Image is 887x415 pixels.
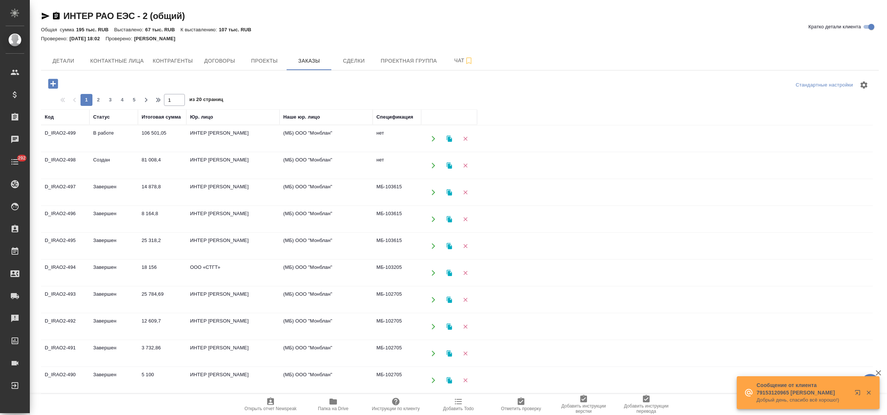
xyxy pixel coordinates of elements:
span: Контрагенты [153,56,193,66]
td: Создан [89,153,138,179]
button: Удалить [458,346,473,361]
span: Проектная группа [381,56,437,66]
p: Сообщение от клиента 79153120965 [PERSON_NAME] [757,381,850,396]
td: 3 732,86 [138,340,186,367]
button: Открыть отчет Newspeak [239,394,302,415]
button: Инструкции по клиенту [364,394,427,415]
button: Удалить [458,372,473,388]
p: 195 тыс. RUB [76,27,114,32]
td: нет [373,126,421,152]
span: Кратко детали клиента [808,23,861,31]
p: 107 тыс. RUB [219,27,257,32]
a: ИНТЕР РАО ЕЭС - 2 (общий) [63,11,185,21]
div: Наше юр. лицо [283,113,320,121]
span: Отметить проверку [501,406,541,411]
td: (МБ) ООО "Монблан" [280,260,373,286]
span: 292 [13,154,30,162]
button: Удалить [458,158,473,173]
td: 25 784,69 [138,287,186,313]
span: 3 [104,96,116,104]
td: D_IRAO2-490 [41,367,89,393]
button: Удалить [458,238,473,254]
button: Добавить инструкции верстки [552,394,615,415]
p: Выставлено: [114,27,145,32]
td: D_IRAO2-499 [41,126,89,152]
button: Открыть [426,158,441,173]
span: Чат [446,56,482,65]
td: D_IRAO2-492 [41,314,89,340]
td: 12 609,7 [138,314,186,340]
div: Спецификация [376,113,413,121]
p: Общая сумма [41,27,76,32]
td: нет [373,153,421,179]
button: 3 [104,94,116,106]
button: Клонировать [442,372,457,388]
td: D_IRAO2-494 [41,260,89,286]
button: Скопировать ссылку для ЯМессенджера [41,12,50,21]
button: Открыть [426,131,441,146]
td: 5 100 [138,367,186,393]
td: ИНТЕР [PERSON_NAME] [186,206,280,232]
button: Открыть [426,372,441,388]
td: В работе [89,126,138,152]
button: Открыть [426,185,441,200]
button: 4 [116,94,128,106]
button: Клонировать [442,158,457,173]
button: Клонировать [442,319,457,334]
span: Настроить таблицу [855,76,873,94]
button: Клонировать [442,265,457,280]
div: Статус [93,113,110,121]
button: Удалить [458,185,473,200]
span: Договоры [202,56,237,66]
td: 18 156 [138,260,186,286]
span: из 20 страниц [189,95,223,106]
button: Клонировать [442,185,457,200]
button: Открыть [426,265,441,280]
button: Открыть [426,346,441,361]
span: Инструкции по клиенту [372,406,420,411]
button: 2 [92,94,104,106]
button: Удалить [458,319,473,334]
span: Заказы [291,56,327,66]
td: Завершен [89,233,138,259]
button: Закрыть [861,389,876,396]
a: 292 [2,153,28,171]
span: 2 [92,96,104,104]
td: (МБ) ООО "Монблан" [280,367,373,393]
button: Добавить Todo [427,394,490,415]
button: Добавить инструкции перевода [615,394,678,415]
button: 🙏 [861,374,880,393]
td: Завершен [89,340,138,367]
button: Удалить [458,292,473,307]
td: МБ-102705 [373,340,421,367]
td: МБ-103615 [373,179,421,205]
span: Контактные лица [90,56,144,66]
td: D_IRAO2-493 [41,287,89,313]
td: ИНТЕР [PERSON_NAME] [186,340,280,367]
div: split button [794,79,855,91]
span: Папка на Drive [318,406,348,411]
button: Клонировать [442,131,457,146]
p: 67 тыс. RUB [145,27,181,32]
td: D_IRAO2-495 [41,233,89,259]
span: Открыть отчет Newspeak [244,406,297,411]
p: К выставлению: [180,27,219,32]
button: Открыть [426,319,441,334]
td: МБ-103615 [373,233,421,259]
p: [PERSON_NAME] [134,36,181,41]
button: Скопировать ссылку [52,12,61,21]
td: (МБ) ООО "Монблан" [280,314,373,340]
span: 5 [128,96,140,104]
td: 106 501,05 [138,126,186,152]
button: Папка на Drive [302,394,364,415]
td: МБ-103205 [373,260,421,286]
td: ИНТЕР [PERSON_NAME] [186,314,280,340]
div: Итоговая сумма [142,113,181,121]
td: 81 008,4 [138,153,186,179]
button: Клонировать [442,238,457,254]
button: Открыть [426,292,441,307]
span: Сделки [336,56,372,66]
td: Завершен [89,287,138,313]
td: ИНТЕР [PERSON_NAME] [186,126,280,152]
td: МБ-102705 [373,314,421,340]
